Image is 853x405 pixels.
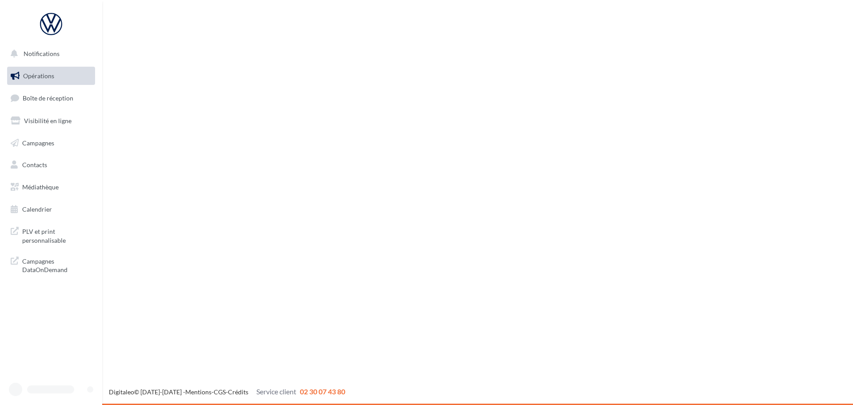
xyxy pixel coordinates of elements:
span: Campagnes [22,139,54,146]
a: Digitaleo [109,388,134,396]
span: Opérations [23,72,54,80]
a: Calendrier [5,200,97,219]
a: CGS [214,388,226,396]
span: Service client [256,387,296,396]
span: 02 30 07 43 80 [300,387,345,396]
span: © [DATE]-[DATE] - - - [109,388,345,396]
a: Campagnes [5,134,97,152]
a: Mentions [185,388,211,396]
span: Médiathèque [22,183,59,191]
span: Contacts [22,161,47,168]
a: Contacts [5,156,97,174]
a: Campagnes DataOnDemand [5,252,97,278]
a: Médiathèque [5,178,97,196]
span: Boîte de réception [23,94,73,102]
a: Visibilité en ligne [5,112,97,130]
span: PLV et print personnalisable [22,225,92,245]
a: PLV et print personnalisable [5,222,97,248]
a: Crédits [228,388,248,396]
a: Boîte de réception [5,88,97,108]
a: Opérations [5,67,97,85]
span: Visibilité en ligne [24,117,72,124]
button: Notifications [5,44,93,63]
span: Campagnes DataOnDemand [22,255,92,274]
span: Notifications [24,50,60,57]
span: Calendrier [22,205,52,213]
